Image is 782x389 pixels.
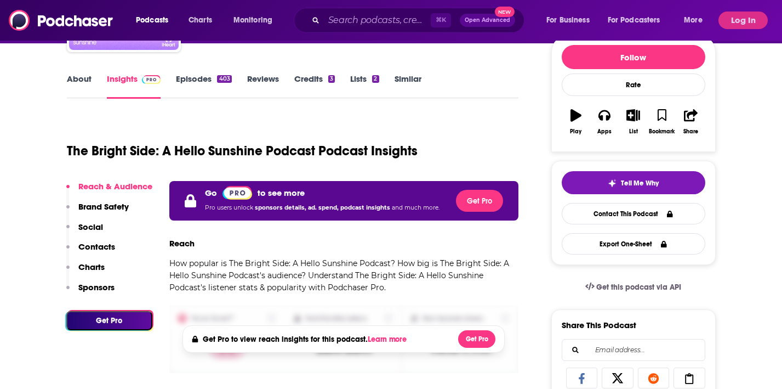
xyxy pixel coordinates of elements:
p: Brand Safety [78,201,129,212]
span: Open Advanced [465,18,510,23]
p: Pro users unlock and much more. [205,200,439,216]
button: Get Pro [456,190,503,212]
div: 3 [328,75,335,83]
button: Play [562,102,590,142]
p: Reach & Audience [78,181,152,191]
button: tell me why sparkleTell Me Why [562,171,705,194]
button: Sponsors [66,282,115,302]
p: How popular is The Bright Side: A Hello Sunshine Podcast? How big is The Bright Side: A Hello Sun... [169,257,519,294]
a: Copy Link [673,368,705,388]
button: Charts [66,262,105,282]
button: Log In [718,12,768,29]
h4: Get Pro to view reach insights for this podcast. [203,335,409,344]
span: More [684,13,703,28]
div: Apps [597,128,612,135]
button: Get Pro [458,330,495,348]
p: Sponsors [78,282,115,292]
a: Pro website [222,185,253,200]
div: Rate [562,74,705,96]
img: Podchaser Pro [222,186,253,200]
span: For Business [546,13,590,28]
button: open menu [539,12,603,29]
button: Learn more [368,335,409,344]
div: Play [570,128,581,135]
button: open menu [226,12,287,29]
p: Contacts [78,241,115,252]
a: Get this podcast via API [576,274,690,301]
span: Tell Me Why [621,179,659,188]
button: List [619,102,647,142]
span: For Podcasters [608,13,660,28]
input: Search podcasts, credits, & more... [324,12,431,29]
a: Episodes403 [176,74,231,99]
a: InsightsPodchaser Pro [107,74,161,99]
button: open menu [601,12,676,29]
span: New [495,7,515,17]
button: Bookmark [648,102,676,142]
p: Go [205,188,217,198]
div: Bookmark [649,128,675,135]
button: Contacts [66,241,115,262]
div: Search podcasts, credits, & more... [304,8,535,33]
p: to see more [258,188,305,198]
button: Reach & Audience [66,181,152,201]
h1: The Bright Side: A Hello Sunshine Podcast Podcast Insights [67,143,418,159]
span: Podcasts [136,13,168,28]
span: Charts [189,13,212,28]
button: Get Pro [66,311,152,330]
img: tell me why sparkle [608,179,617,188]
h3: Reach [169,238,195,249]
button: open menu [128,12,182,29]
a: Share on X/Twitter [602,368,633,388]
img: Podchaser - Follow, Share and Rate Podcasts [9,10,114,31]
span: ⌘ K [431,13,451,27]
div: Share [683,128,698,135]
button: Share [676,102,705,142]
a: Share on Facebook [566,368,598,388]
div: 403 [217,75,231,83]
button: Apps [590,102,619,142]
a: Charts [181,12,219,29]
span: Get this podcast via API [596,283,681,292]
input: Email address... [571,340,696,360]
h3: Share This Podcast [562,320,636,330]
a: Credits3 [294,74,335,99]
span: Monitoring [233,13,272,28]
button: Follow [562,45,705,69]
a: Reviews [247,74,279,99]
p: Charts [78,262,105,272]
button: Export One-Sheet [562,233,705,255]
a: About [67,74,92,99]
div: List [629,128,638,135]
button: Brand Safety [66,201,129,222]
a: Lists2 [350,74,379,99]
div: 2 [372,75,379,83]
a: Share on Reddit [638,368,670,388]
p: Social [78,222,103,232]
a: Similar [395,74,421,99]
button: Open AdvancedNew [460,14,515,27]
button: Social [66,222,103,242]
span: sponsors details, ad. spend, podcast insights [255,204,392,211]
img: Podchaser Pro [142,75,161,84]
a: Contact This Podcast [562,203,705,224]
div: Search followers [562,339,705,361]
button: open menu [676,12,716,29]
